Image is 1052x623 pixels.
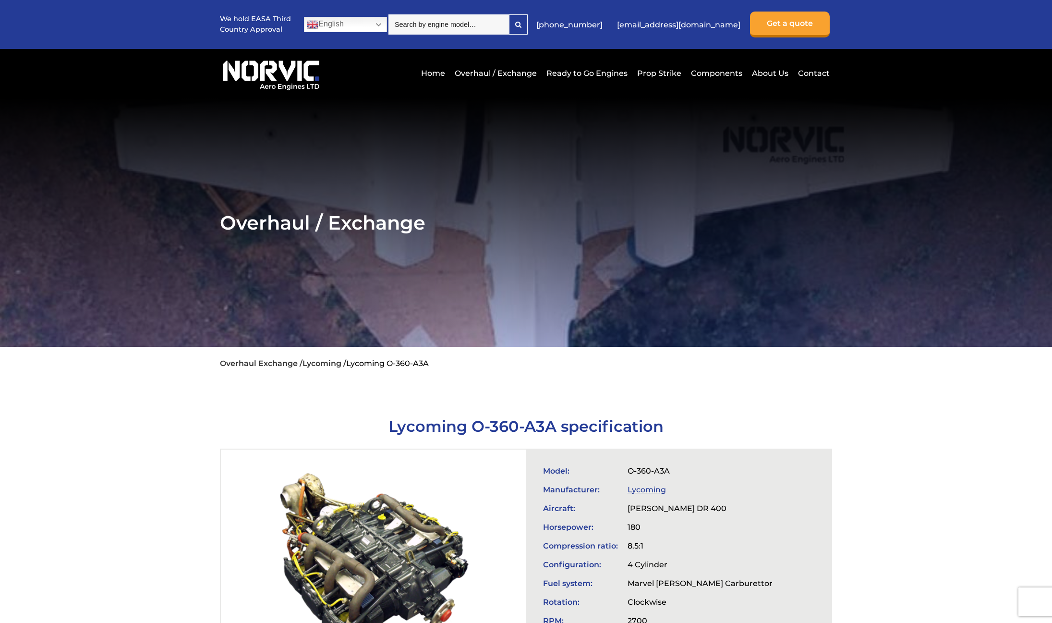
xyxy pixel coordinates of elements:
a: Contact [796,61,830,85]
td: Aircraft: [538,499,623,518]
td: Model: [538,462,623,480]
img: Norvic Aero Engines logo [220,56,322,91]
td: Horsepower: [538,518,623,537]
td: O-360-A3A [623,462,777,480]
a: Lycoming [628,485,666,494]
a: Ready to Go Engines [544,61,630,85]
h1: Lycoming O-360-A3A specification [220,417,832,436]
h2: Overhaul / Exchange [220,211,832,234]
input: Search by engine model… [388,14,509,35]
img: en [307,19,318,30]
td: [PERSON_NAME] DR 400 [623,499,777,518]
p: We hold EASA Third Country Approval [220,14,292,35]
td: 4 Cylinder [623,555,777,574]
td: 8.5:1 [623,537,777,555]
a: Home [419,61,447,85]
a: Get a quote [750,12,830,37]
a: [EMAIL_ADDRESS][DOMAIN_NAME] [612,13,745,37]
a: Lycoming / [302,359,346,368]
td: Manufacturer: [538,480,623,499]
td: Compression ratio: [538,537,623,555]
td: Rotation: [538,593,623,611]
a: Overhaul Exchange / [220,359,302,368]
a: Prop Strike [635,61,684,85]
a: [PHONE_NUMBER] [532,13,607,37]
td: Marvel [PERSON_NAME] Carburettor [623,574,777,593]
li: Lycoming O-360-A3A [346,359,429,368]
a: About Us [750,61,791,85]
td: 180 [623,518,777,537]
td: Fuel system: [538,574,623,593]
td: Clockwise [623,593,777,611]
a: Overhaul / Exchange [452,61,539,85]
a: Components [689,61,745,85]
a: English [304,17,387,32]
td: Configuration: [538,555,623,574]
